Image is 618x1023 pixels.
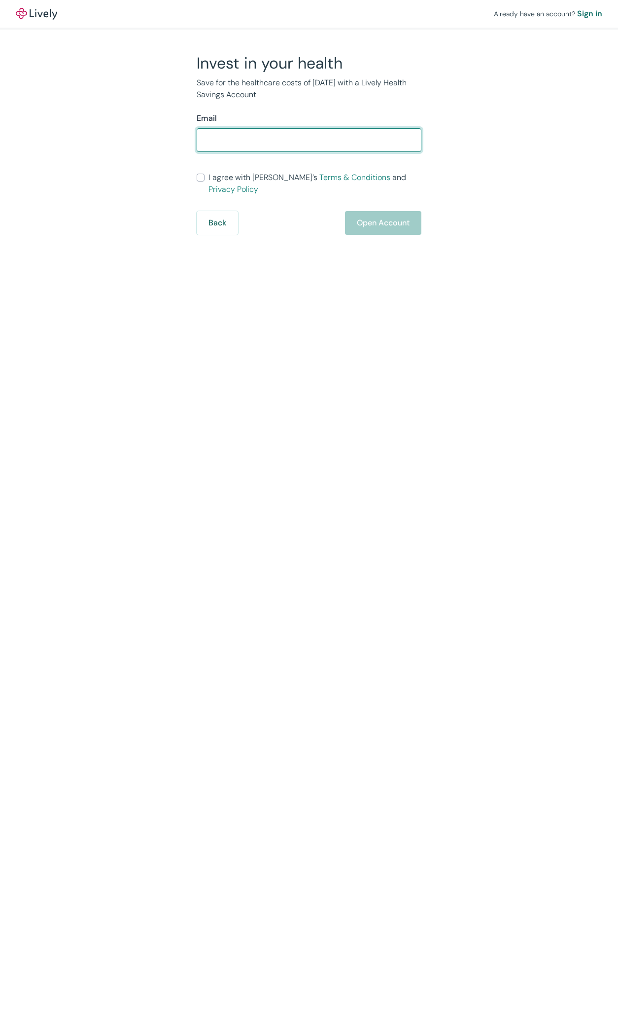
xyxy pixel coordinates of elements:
[197,112,217,124] label: Email
[208,172,421,195] span: I agree with [PERSON_NAME]’s and
[197,211,238,235] button: Back
[577,8,602,20] a: Sign in
[208,184,258,194] a: Privacy Policy
[319,172,390,183] a: Terms & Conditions
[197,53,421,73] h2: Invest in your health
[494,8,602,20] div: Already have an account?
[16,8,57,20] img: Lively
[197,77,421,101] p: Save for the healthcare costs of [DATE] with a Lively Health Savings Account
[16,8,57,20] a: LivelyLively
